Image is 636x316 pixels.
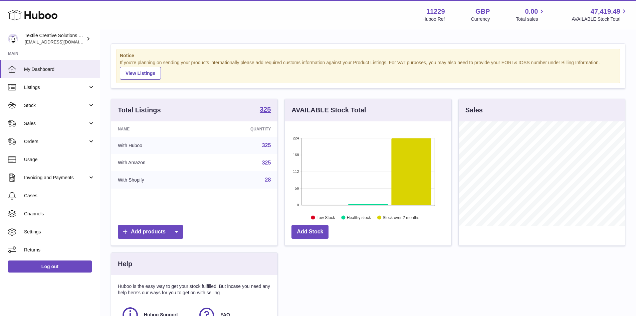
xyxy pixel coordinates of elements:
span: Listings [24,84,88,91]
span: Channels [24,211,95,217]
span: Orders [24,138,88,145]
td: With Huboo [111,137,202,154]
a: 28 [265,177,271,183]
div: Textile Creative Solutions Limited [25,32,85,45]
a: 47,419.49 AVAILABLE Stock Total [572,7,628,22]
a: 325 [262,160,271,166]
text: 112 [293,170,299,174]
span: Cases [24,193,95,199]
div: If you're planning on sending your products internationally please add required customs informati... [120,60,616,80]
th: Name [111,121,202,137]
span: Stock [24,102,88,109]
h3: AVAILABLE Stock Total [291,106,366,115]
span: 47,419.49 [591,7,620,16]
a: 0.00 Total sales [516,7,546,22]
h3: Help [118,259,132,269]
span: Usage [24,156,95,163]
span: My Dashboard [24,66,95,73]
img: sales@textilecreativesolutions.co.uk [8,34,18,44]
text: Healthy stock [347,215,371,220]
text: 0 [297,203,299,207]
td: With Shopify [111,171,202,189]
span: Total sales [516,16,546,22]
span: 0.00 [525,7,538,16]
span: AVAILABLE Stock Total [572,16,628,22]
strong: Notice [120,52,616,59]
strong: 325 [260,106,271,113]
text: Low Stock [316,215,335,220]
span: [EMAIL_ADDRESS][DOMAIN_NAME] [25,39,98,44]
th: Quantity [202,121,278,137]
div: Currency [471,16,490,22]
span: Sales [24,120,88,127]
p: Huboo is the easy way to get your stock fulfilled. But incase you need any help here's our ways f... [118,283,271,296]
span: Settings [24,229,95,235]
a: Log out [8,260,92,273]
div: Huboo Ref [423,16,445,22]
h3: Sales [465,106,483,115]
a: Add Stock [291,225,329,239]
a: View Listings [120,67,161,80]
text: Stock over 2 months [383,215,419,220]
strong: GBP [475,7,490,16]
text: 56 [295,186,299,190]
strong: 11229 [426,7,445,16]
text: 168 [293,153,299,157]
text: 224 [293,136,299,140]
span: Invoicing and Payments [24,175,88,181]
span: Returns [24,247,95,253]
a: Add products [118,225,183,239]
h3: Total Listings [118,106,161,115]
a: 325 [260,106,271,114]
td: With Amazon [111,154,202,172]
a: 325 [262,142,271,148]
